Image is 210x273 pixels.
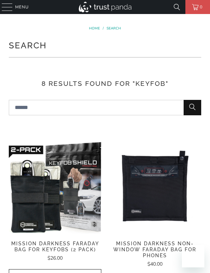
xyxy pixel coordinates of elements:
[108,142,201,234] img: Mission Darkness Non-Window Faraday Bag for Phones
[103,26,104,31] span: /
[147,261,163,267] span: $40.00
[182,245,204,267] iframe: Button to launch messaging window
[108,142,201,234] a: Mission Darkness Non-Window Faraday Bag for Phones Mission Darkness Non-Window Faraday Bag for Ph...
[107,26,121,31] a: Search
[47,255,63,261] span: $26.00
[108,241,201,268] a: Mission Darkness Non-Window Faraday Bag for Phones $40.00
[89,26,100,31] span: Home
[9,100,201,115] input: Search...
[9,38,201,52] h1: Search
[184,100,201,115] button: Search
[108,241,201,258] span: Mission Darkness Non-Window Faraday Bag for Phones
[9,142,102,234] img: Mission Darkness Faraday Bag for Keyfobs (2 pack)
[9,142,102,234] a: Mission Darkness Faraday Bag for Keyfobs (2 pack) Mission Darkness Faraday Bag for Keyfobs (2 pack)
[89,26,101,31] a: Home
[9,241,102,262] a: Mission Darkness Faraday Bag for Keyfobs (2 pack) $26.00
[79,2,132,12] img: Trust Panda Australia
[9,241,102,253] span: Mission Darkness Faraday Bag for Keyfobs (2 pack)
[9,79,201,89] h3: 8 results found for "keyfob"
[15,3,29,11] span: Menu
